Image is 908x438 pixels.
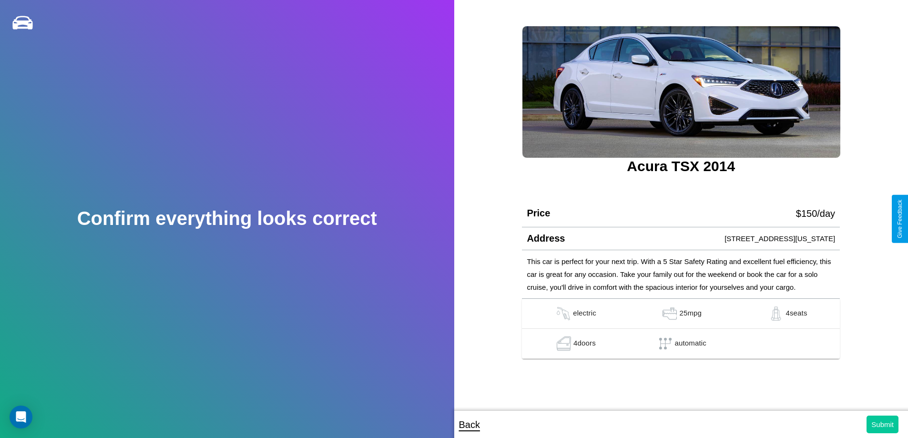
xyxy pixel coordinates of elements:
[522,158,840,174] h3: Acura TSX 2014
[10,406,32,428] div: Open Intercom Messenger
[77,208,377,229] h2: Confirm everything looks correct
[573,336,596,351] p: 4 doors
[527,233,565,244] h4: Address
[527,208,550,219] h4: Price
[554,336,573,351] img: gas
[766,306,786,321] img: gas
[675,336,706,351] p: automatic
[897,200,903,238] div: Give Feedback
[796,205,835,222] p: $ 150 /day
[522,299,840,359] table: simple table
[554,306,573,321] img: gas
[679,306,702,321] p: 25 mpg
[573,306,596,321] p: electric
[459,416,480,433] p: Back
[786,306,807,321] p: 4 seats
[527,255,835,294] p: This car is perfect for your next trip. With a 5 Star Safety Rating and excellent fuel efficiency...
[867,416,898,433] button: Submit
[660,306,679,321] img: gas
[724,232,835,245] p: [STREET_ADDRESS][US_STATE]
